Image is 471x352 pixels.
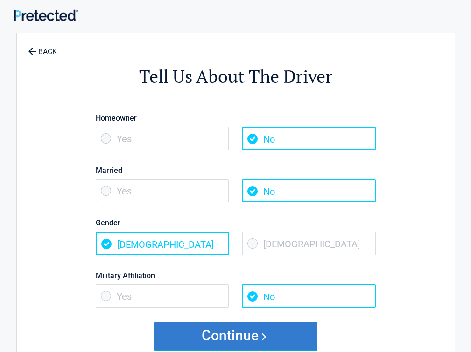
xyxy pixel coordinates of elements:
span: [DEMOGRAPHIC_DATA] [242,232,376,255]
label: Married [96,164,376,177]
span: Yes [96,284,229,308]
img: Main Logo [14,9,78,21]
span: [DEMOGRAPHIC_DATA] [96,232,229,255]
button: Continue [154,322,317,350]
a: BACK [26,39,59,56]
span: No [242,127,375,150]
label: Homeowner [96,112,376,124]
span: Yes [96,127,229,150]
span: No [242,284,375,308]
span: No [242,179,375,202]
label: Military Affiliation [96,269,376,282]
h2: Tell Us About The Driver [68,65,403,88]
label: Gender [96,216,376,229]
span: Yes [96,179,229,202]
